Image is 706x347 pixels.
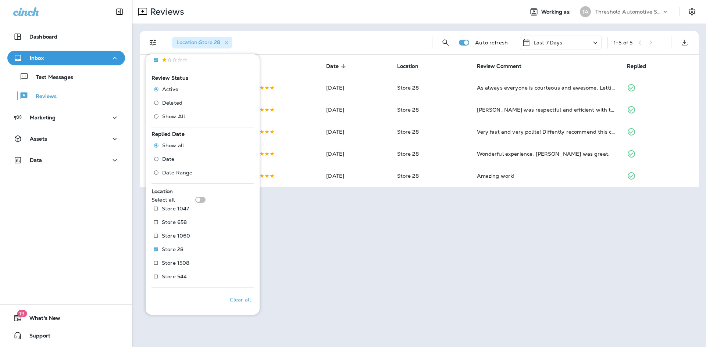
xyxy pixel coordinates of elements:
span: Review Comment [477,63,531,69]
span: Store 28 [397,106,419,113]
p: Store 1508 [162,260,189,266]
button: Inbox [7,51,125,65]
td: [DATE] [320,165,391,187]
span: Date [326,63,339,69]
span: Support [22,333,50,341]
p: Store 28 [162,246,183,252]
span: Store 28 [397,129,419,135]
p: Text Messages [29,74,73,81]
button: Marketing [7,110,125,125]
span: Location [397,63,418,69]
td: [DATE] [320,121,391,143]
span: Store 28 [397,84,419,91]
p: Select all [151,197,175,203]
p: Store 658 [162,219,187,225]
span: What's New [22,315,60,324]
button: Collapse Sidebar [109,4,130,19]
p: Dashboard [29,34,57,40]
button: Support [7,328,125,343]
span: Review Status [151,75,188,81]
span: Show all [162,142,184,148]
span: Replied [627,63,646,69]
div: Very fast and very polite! Diffently recommend this company to anyone!! They have my business!!! 💯🫶😁 [477,128,616,135]
span: Location : Store 28 [176,39,220,46]
button: Text Messages [7,69,125,84]
div: Location:Store 28 [172,37,232,48]
p: Marketing [30,115,56,120]
span: Store 28 [397,173,419,179]
p: Reviews [28,93,57,100]
p: Store 1047 [162,206,189,212]
span: Working as: [541,9,573,15]
button: Reviews [7,88,125,104]
td: [DATE] [320,99,391,121]
div: Amazing work! [477,172,616,180]
span: Location [151,188,173,195]
button: Settings [685,5,699,18]
button: Export as CSV [677,35,692,50]
td: [DATE] [320,77,391,99]
button: Search Reviews [438,35,453,50]
span: Date [326,63,348,69]
div: Filters [146,50,260,315]
button: Dashboard [7,29,125,44]
p: Clear all [230,297,251,303]
p: Auto refresh [475,40,508,46]
p: Assets [30,136,47,142]
button: Data [7,153,125,167]
p: Store 1060 [162,233,190,239]
td: [DATE] [320,143,391,165]
button: Clear all [227,290,254,309]
div: Wonderful experience. Jared was great. [477,150,616,158]
span: Active [162,86,178,92]
p: Threshold Automotive Service dba Grease Monkey [595,9,662,15]
span: Date [162,156,175,162]
p: Inbox [30,55,44,61]
span: Review Comment [477,63,522,69]
span: Replied [627,63,656,69]
button: Assets [7,131,125,146]
p: Reviews [147,6,184,17]
div: TA [580,6,591,17]
div: 1 - 5 of 5 [614,40,632,46]
span: Store 28 [397,151,419,157]
button: Filters [146,35,160,50]
span: Replied Date [151,131,185,137]
span: Deleted [162,100,182,106]
p: Last 7 Days [534,40,563,46]
div: James was respectful and efficient with the work he did and gave good advice and was able to answ... [477,106,616,113]
span: 19 [17,310,27,317]
p: Data [30,157,42,163]
button: 19What's New [7,311,125,325]
div: As always everyone is courteous and awesome. Letting me know what I need for my vehicle and quick... [477,84,616,91]
span: Show All [162,113,185,119]
span: Date Range [162,170,192,176]
span: Location [397,63,428,69]
p: Store 544 [162,274,187,279]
